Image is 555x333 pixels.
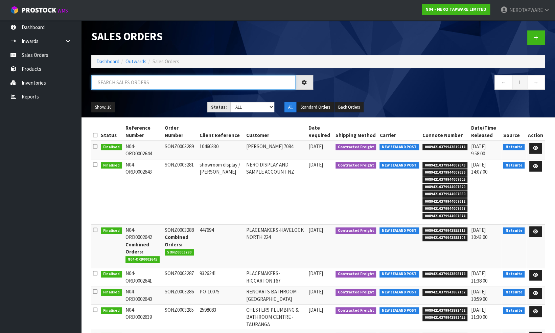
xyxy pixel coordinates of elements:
span: NEW ZEALAND POST [379,271,419,277]
span: [DATE] 10:43:00 [471,227,487,240]
td: 2598083 [198,305,245,330]
td: showroom display / [PERSON_NAME] [198,159,245,224]
span: Contracted Freight [336,289,376,296]
th: Date Required [307,123,334,141]
span: 00894210379944007667 [422,205,468,212]
strong: Combined Orders: [125,241,149,255]
th: Reference Number [124,123,163,141]
th: Customer [245,123,307,141]
th: Status [99,123,124,141]
span: 00894210379944007612 [422,198,468,205]
span: N04-ORD0002645 [125,256,160,263]
span: Netsuite [503,144,525,151]
th: Client Reference [198,123,245,141]
td: [PERSON_NAME] 7084 [245,141,307,159]
span: Contracted Freight [336,227,376,234]
strong: N04 - NERO TAPWARE LIMITED [425,6,486,12]
span: Finalised [101,289,122,296]
span: [DATE] 14:07:00 [471,161,487,175]
button: All [284,102,296,113]
strong: Combined Orders: [165,234,188,247]
span: 00894210379943892462 [422,307,468,314]
span: Contracted Freight [336,144,376,151]
span: Netsuite [503,162,525,169]
span: NEW ZEALAND POST [379,162,419,169]
th: Date/Time Released [469,123,501,141]
span: 00894210379944007643 [422,162,468,169]
th: Source [501,123,526,141]
span: [DATE] [308,161,323,168]
span: Netsuite [503,227,525,234]
button: Back Orders [334,102,364,113]
span: Netsuite [503,289,525,296]
span: Netsuite [503,271,525,277]
span: [DATE] [308,143,323,150]
th: Order Number [163,123,198,141]
span: 00894210379943892455 [422,314,468,321]
span: NEW ZEALAND POST [379,227,419,234]
span: Finalised [101,307,122,314]
img: cube-alt.png [10,6,19,14]
span: Netsuite [503,307,525,314]
span: 00894210379943819414 [422,144,468,151]
td: N04-ORD0002639 [124,305,163,330]
span: Finalised [101,271,122,277]
span: Finalised [101,144,122,151]
button: Standard Orders [297,102,334,113]
span: 00894210379944007636 [422,169,468,176]
nav: Page navigation [323,75,545,92]
span: 00894210379944007605 [422,176,468,183]
span: Finalised [101,227,122,234]
td: SONZ0003289 [163,141,198,159]
td: 9326241 [198,268,245,286]
span: Contracted Freight [336,162,376,169]
span: [DATE] [308,270,323,276]
button: Show: 10 [91,102,115,113]
td: N04-ORD0002641 [124,268,163,286]
th: Carrier [378,123,421,141]
td: SONZ0003286 [163,286,198,305]
td: N04-ORD0002642 [124,224,163,268]
th: Shipping Method [334,123,378,141]
span: ProStock [22,6,56,15]
td: PO-10075 [198,286,245,305]
span: [DATE] [308,307,323,313]
span: [DATE] 10:59:00 [471,288,487,302]
a: → [527,75,545,90]
span: 00894210379943867132 [422,289,468,296]
td: PLACEMAKERS-RICCARTON 167 [245,268,307,286]
span: SONZ0003290 [165,249,194,256]
span: 00894210379944007674 [422,213,468,220]
td: N04-ORD0002643 [124,159,163,224]
td: PLACEMAKERS-HAVELOCK NORTH 224 [245,224,307,268]
span: 00894210379943855108 [422,235,468,241]
span: [DATE] [308,288,323,295]
span: 00894210379943855115 [422,227,468,234]
span: [DATE] 11:30:00 [471,307,487,320]
a: Outwards [125,58,146,65]
span: Contracted Freight [336,307,376,314]
a: ← [494,75,512,90]
td: 447694 [198,224,245,268]
td: NERO DISPLAY AND SAMPLE ACCOUNT NZ [245,159,307,224]
span: 00894210379944007629 [422,184,468,191]
span: 00894210379944007650 [422,191,468,198]
td: SONZ0003288 [163,224,198,268]
span: [DATE] [308,227,323,233]
a: Dashboard [96,58,119,65]
span: NEROTAPWARE [509,7,542,13]
td: SONZ0003287 [163,268,198,286]
td: N04-ORD0002644 [124,141,163,159]
h1: Sales Orders [91,30,313,43]
span: Finalised [101,162,122,169]
a: 1 [512,75,527,90]
th: Action [526,123,545,141]
span: NEW ZEALAND POST [379,307,419,314]
span: 00894210379943898174 [422,271,468,277]
span: Contracted Freight [336,271,376,277]
td: 10460330 [198,141,245,159]
td: SONZ0003285 [163,305,198,330]
td: RENOARTS BATHROOM - [GEOGRAPHIC_DATA] [245,286,307,305]
strong: Status: [211,104,227,110]
td: N04-ORD0002640 [124,286,163,305]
